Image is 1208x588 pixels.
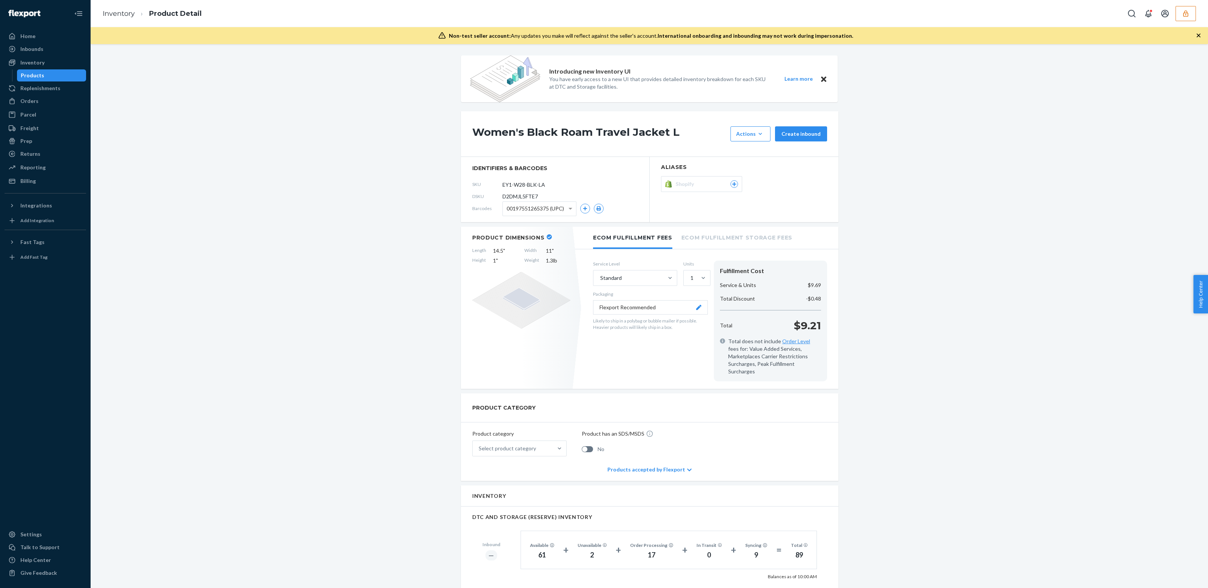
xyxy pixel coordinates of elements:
[690,274,693,282] div: 1
[720,281,756,289] p: Service & Units
[546,247,570,255] span: 11
[20,217,54,224] div: Add Integration
[5,175,86,187] a: Billing
[616,543,621,557] div: +
[5,57,86,69] a: Inventory
[20,556,51,564] div: Help Center
[5,554,86,566] a: Help Center
[593,261,677,267] label: Service Level
[449,32,511,39] span: Non-test seller account:
[5,122,86,134] a: Freight
[607,458,692,481] div: Products accepted by Flexport
[658,32,853,39] span: International onboarding and inbounding may not work during impersonation.
[20,254,48,260] div: Add Fast Tag
[20,59,45,66] div: Inventory
[780,74,817,84] button: Learn more
[736,130,765,138] div: Actions
[630,542,673,548] div: Order Processing
[598,445,604,453] span: No
[20,238,45,246] div: Fast Tags
[507,202,564,215] span: 00197551265375 (UPC)
[681,227,792,247] li: Ecom Fulfillment Storage Fees
[21,72,44,79] div: Products
[5,236,86,248] button: Fast Tags
[472,234,545,241] h2: Product Dimensions
[482,541,500,548] div: Inbound
[17,69,86,81] a: Products
[5,161,86,173] a: Reporting
[578,542,607,548] div: Unavailable
[661,176,742,192] button: Shopify
[599,274,600,282] input: Standard
[819,74,829,84] button: Close
[20,124,39,132] div: Freight
[5,200,86,212] button: Integrations
[5,251,86,263] a: Add Fast Tag
[791,542,808,548] div: Total
[502,193,538,200] span: D2DMJL5FTE7
[549,67,630,76] p: Introducing new Inventory UI
[479,445,536,452] div: Select product category
[696,550,722,560] div: 0
[1193,275,1208,313] span: Help Center
[5,528,86,540] a: Settings
[768,574,817,580] p: Balances as of 10:00 AM
[745,542,767,548] div: Syncing
[630,550,673,560] div: 17
[593,227,672,249] li: Ecom Fulfillment Fees
[472,430,567,438] p: Product category
[493,247,518,255] span: 14.5
[472,493,506,499] h2: Inventory
[20,97,39,105] div: Orders
[593,300,708,315] button: Flexport Recommended
[530,542,554,548] div: Available
[149,9,202,18] a: Product Detail
[582,430,644,438] p: Product has an SDS/MSDS
[696,542,722,548] div: In Transit
[20,569,57,577] div: Give Feedback
[470,55,540,102] img: new-reports-banner-icon.82668bd98b6a51aee86340f2a7b77ae3.png
[728,338,821,375] span: Total does not include fees for: Value Added Services, Marketplaces Carrier Restrictions Surcharg...
[472,126,727,141] h1: Women's Black Roam Travel Jacket L
[1141,6,1156,21] button: Open notifications
[20,531,42,538] div: Settings
[496,257,498,264] span: "
[720,322,732,329] p: Total
[730,126,770,141] button: Actions
[720,295,755,302] p: Total Discount
[661,164,827,170] h2: Aliases
[5,82,86,94] a: Replenishments
[472,401,536,415] h2: PRODUCT CATEGORY
[5,135,86,147] a: Prep
[71,6,86,21] button: Close Navigation
[20,111,36,118] div: Parcel
[745,550,767,560] div: 9
[524,247,539,255] span: Width
[593,291,708,297] p: Packaging
[524,257,539,264] span: Weight
[103,9,135,18] a: Inventory
[546,257,570,264] span: 1.3 lb
[1157,6,1173,21] button: Open account menu
[20,177,36,185] div: Billing
[776,543,782,557] div: =
[20,45,43,53] div: Inbounds
[97,3,208,25] ol: breadcrumbs
[1124,6,1139,21] button: Open Search Box
[775,126,827,141] button: Create inbound
[472,181,502,187] span: SKU
[5,567,86,579] button: Give Feedback
[449,32,853,40] div: Any updates you make will reflect against the seller's account.
[600,274,622,282] div: Standard
[472,205,502,212] span: Barcodes
[472,193,502,200] span: DSKU
[5,541,86,553] button: Talk to Support
[1159,565,1200,584] iframe: Opens a widget where you can chat to one of our agents
[5,30,86,42] a: Home
[5,109,86,121] a: Parcel
[682,543,687,557] div: +
[593,318,708,330] p: Likely to ship in a polybag or bubble mailer if possible. Heavier products will likely ship in a ...
[5,43,86,55] a: Inbounds
[20,164,46,171] div: Reporting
